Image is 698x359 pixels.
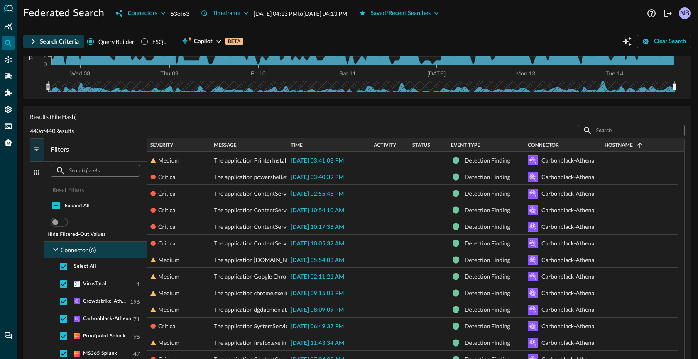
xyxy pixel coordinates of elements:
tspan: Total Results [28,24,34,60]
button: Timeframe [196,7,254,20]
div: Addons [2,86,15,99]
span: [DATE] 09:15:03 PM [291,291,344,296]
tspan: [DATE] [427,70,446,77]
span: MS365 Splunk [83,350,117,357]
span: Query Builder [98,37,135,46]
svg: Amazon Athena (for Amazon S3) [528,222,538,232]
span: [DATE] 05:54:03 AM [291,257,344,263]
button: Connectors [111,7,170,20]
span: [DATE] 02:11:21 AM [291,274,344,280]
div: Medium [158,335,179,351]
div: Carbonblack-Athena [541,185,594,202]
p: 196 [130,297,140,306]
svg: Virus Total [74,281,80,287]
span: The application ContentServer.exe acted as a network server. [214,235,368,252]
span: [DATE] 03:40:39 PM [291,175,344,180]
div: Summary Insights [2,20,15,33]
svg: Amazon Athena (for Amazon S3) [528,172,538,182]
div: Federated Search [2,36,15,50]
div: Carbonblack-Athena [541,202,594,218]
span: Event Type [451,142,480,148]
div: Detection Finding [465,285,510,301]
div: Detection Finding [465,335,510,351]
div: Carbonblack-Athena [541,335,594,351]
span: Hostname [605,142,633,148]
span: [DATE] 06:49:37 PM [291,324,344,330]
p: 96 [133,332,140,341]
div: NB [679,7,691,19]
svg: Amazon Athena (for Amazon S3) [528,272,538,281]
div: Carbonblack-Athena [541,301,594,318]
div: Detection Finding [465,152,510,169]
span: [DATE] 10:54:10 AM [291,208,344,213]
span: Severity [150,142,173,148]
svg: Splunk [74,333,80,339]
input: Search [596,123,666,138]
div: Medium [158,268,179,285]
div: Pipelines [2,70,15,83]
div: Detection Finding [465,218,510,235]
svg: Amazon Athena (for Amazon S3) [528,288,538,298]
tspan: Thu 09 [160,70,179,77]
span: [DATE] 10:17:36 AM [291,224,344,230]
div: Medium [158,285,179,301]
svg: Amazon Athena (for Amazon S3) [528,189,538,199]
span: [DATE] 02:55:45 PM [291,191,344,197]
svg: Amazon Athena (for Amazon S3) [528,305,538,315]
svg: Amazon Athena (for Amazon S3) [74,316,80,322]
span: The application PrinterInstallerClientService invoked a system utility application (ifconfig). [214,152,442,169]
span: Message [214,142,237,148]
div: Critical [158,218,177,235]
input: Search facets [69,163,121,178]
div: Detection Finding [465,169,510,185]
div: Critical [158,235,177,252]
p: 63 of 63 [171,9,189,18]
svg: Amazon Athena (for Amazon S3) [74,298,80,304]
span: Copilot [194,36,213,47]
div: Critical [158,169,177,185]
div: Carbonblack-Athena [541,169,594,185]
svg: Amazon Athena (for Amazon S3) [528,238,538,248]
span: Expand All [65,204,90,209]
tspan: Wed 08 [70,70,90,77]
div: Medium [158,152,179,169]
span: The application ContentServer.exe acted as a network server. [214,218,368,235]
div: Carbonblack-Athena [541,252,594,268]
button: Clear Search [637,35,691,48]
svg: Amazon Athena (for Amazon S3) [528,321,538,331]
svg: Splunk [74,351,80,357]
svg: Amazon Athena (for Amazon S3) [528,255,538,265]
span: The application powershell.exe is executing a fileless script or command. [214,169,395,185]
div: Carbonblack-Athena [541,152,594,169]
div: FSQL [152,37,167,46]
tspan: Sat 11 [339,70,356,77]
tspan: Tue 14 [605,70,623,77]
div: Crowdstrike-Athena [74,298,128,305]
p: BETA [225,38,243,45]
div: Critical [158,202,177,218]
span: The application SystemService.exe acted as a network server. [214,318,368,335]
p: 440 of 440 Results [30,126,74,135]
tspan: Fri 10 [251,70,266,77]
span: [DATE] 03:41:08 PM [291,158,344,164]
button: Logout [661,7,675,20]
div: Carbonblack-Athena [541,318,594,335]
div: Detection Finding [465,185,510,202]
tspan: Mon 13 [516,70,536,77]
span: VirusTotal [83,281,106,287]
button: Open Query Copilot [620,35,634,48]
div: Chat [2,329,15,342]
span: The application ContentServer.exe acted as a network server. [214,185,368,202]
span: Time [291,142,303,148]
span: The application Google Chrome invoked another application (crashpad_handler). [214,268,416,285]
span: Connector [528,142,559,148]
div: Carbonblack-Athena [541,218,594,235]
span: Crowdstrike-Athena [83,298,128,305]
div: Critical [158,185,177,202]
button: Saved/Recent Searches [354,7,444,20]
tspan: 0 [44,61,47,68]
div: Medium [158,252,179,268]
div: Settings [2,103,15,116]
div: Connectors [2,53,15,66]
span: The application dgdaemon attempted to modify the system configuration. [214,301,399,318]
